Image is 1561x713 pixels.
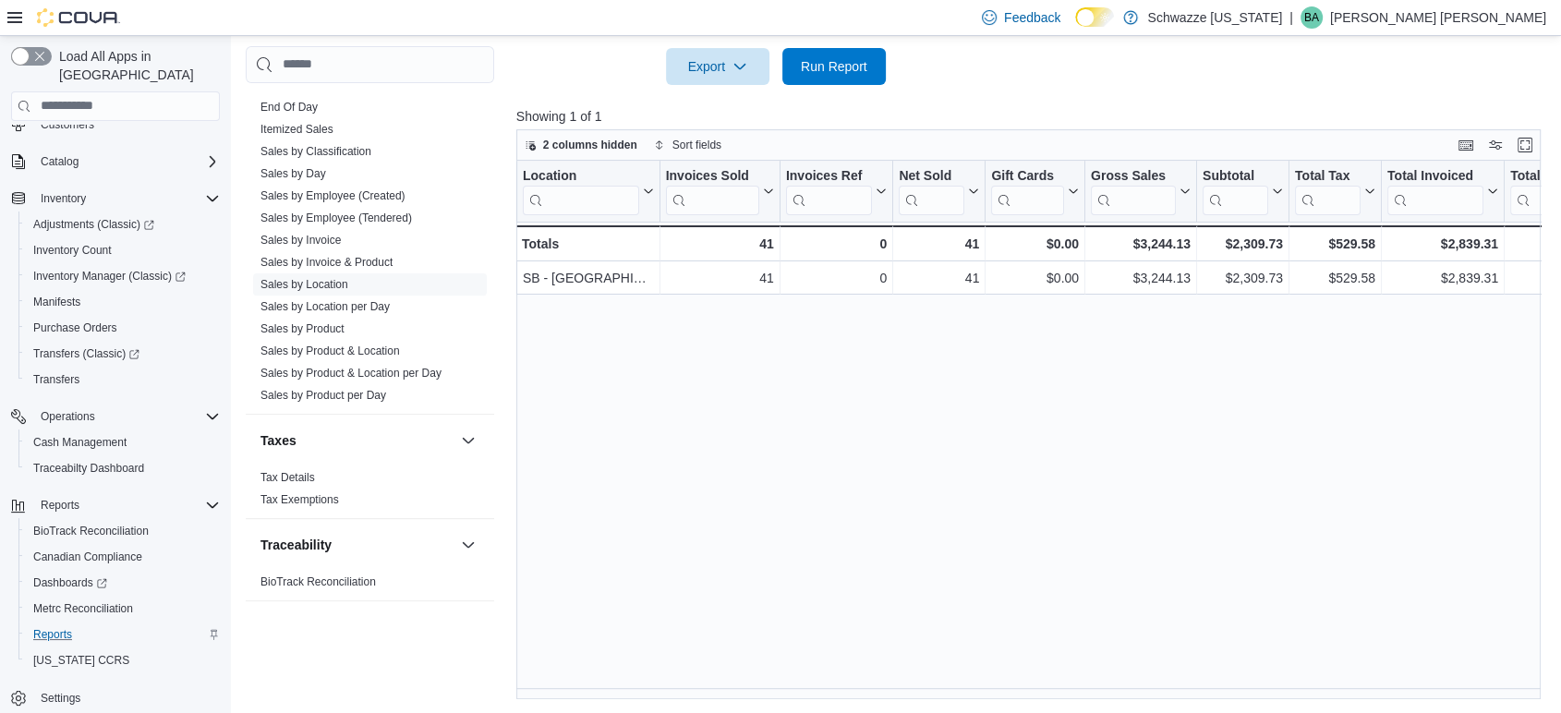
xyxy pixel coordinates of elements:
[260,101,318,114] a: End Of Day
[33,269,186,284] span: Inventory Manager (Classic)
[260,211,412,224] a: Sales by Employee (Tendered)
[782,48,886,85] button: Run Report
[666,48,769,85] button: Export
[665,167,758,185] div: Invoices Sold
[991,167,1064,214] div: Gift Card Sales
[677,48,758,85] span: Export
[33,686,220,709] span: Settings
[33,653,129,668] span: [US_STATE] CCRS
[260,233,341,248] span: Sales by Invoice
[1203,267,1283,289] div: $2,309.73
[18,263,227,289] a: Inventory Manager (Classic)
[260,167,326,180] a: Sales by Day
[33,372,79,387] span: Transfers
[260,123,333,136] a: Itemized Sales
[516,107,1552,126] p: Showing 1 of 1
[33,217,154,232] span: Adjustments (Classic)
[18,647,227,673] button: [US_STATE] CCRS
[41,191,86,206] span: Inventory
[260,278,348,291] a: Sales by Location
[26,291,88,313] a: Manifests
[33,601,133,616] span: Metrc Reconciliation
[33,151,86,173] button: Catalog
[1387,267,1498,289] div: $2,839.31
[26,623,220,646] span: Reports
[41,498,79,513] span: Reports
[33,627,72,642] span: Reports
[260,536,454,554] button: Traceability
[33,187,220,210] span: Inventory
[41,154,79,169] span: Catalog
[33,114,102,136] a: Customers
[1004,8,1060,27] span: Feedback
[260,471,315,484] a: Tax Details
[18,211,227,237] a: Adjustments (Classic)
[37,8,120,27] img: Cova
[1387,167,1498,214] button: Total Invoiced
[26,598,140,620] a: Metrc Reconciliation
[899,233,979,255] div: 41
[1484,134,1507,156] button: Display options
[18,341,227,367] a: Transfers (Classic)
[260,492,339,507] span: Tax Exemptions
[26,213,162,236] a: Adjustments (Classic)
[18,289,227,315] button: Manifests
[899,167,979,214] button: Net Sold
[1203,167,1268,185] div: Subtotal
[260,344,400,358] span: Sales by Product & Location
[26,649,220,671] span: Washington CCRS
[1091,167,1191,214] button: Gross Sales
[4,111,227,138] button: Customers
[260,188,405,203] span: Sales by Employee (Created)
[26,265,193,287] a: Inventory Manager (Classic)
[33,575,107,590] span: Dashboards
[260,575,376,588] a: BioTrack Reconciliation
[33,320,117,335] span: Purchase Orders
[665,233,773,255] div: 41
[18,544,227,570] button: Canadian Compliance
[260,256,393,269] a: Sales by Invoice & Product
[260,100,318,115] span: End Of Day
[260,388,386,403] span: Sales by Product per Day
[1203,167,1268,214] div: Subtotal
[1301,6,1323,29] div: Brandon Allen Benoit
[899,267,979,289] div: 41
[665,167,758,214] div: Invoices Sold
[246,466,494,518] div: Taxes
[260,145,371,158] a: Sales by Classification
[33,524,149,538] span: BioTrack Reconciliation
[33,346,139,361] span: Transfers (Classic)
[1387,167,1483,214] div: Total Invoiced
[4,404,227,429] button: Operations
[260,122,333,137] span: Itemized Sales
[33,113,220,136] span: Customers
[991,233,1079,255] div: $0.00
[1455,134,1477,156] button: Keyboard shortcuts
[260,470,315,485] span: Tax Details
[260,234,341,247] a: Sales by Invoice
[260,536,332,554] h3: Traceability
[523,267,654,289] div: SB - [GEOGRAPHIC_DATA]
[33,461,144,476] span: Traceabilty Dashboard
[26,598,220,620] span: Metrc Reconciliation
[260,144,371,159] span: Sales by Classification
[1075,7,1114,27] input: Dark Mode
[260,431,454,450] button: Taxes
[26,343,147,365] a: Transfers (Classic)
[665,267,773,289] div: 41
[18,237,227,263] button: Inventory Count
[33,494,87,516] button: Reports
[246,571,494,600] div: Traceability
[523,167,639,185] div: Location
[1330,6,1546,29] p: [PERSON_NAME] [PERSON_NAME]
[4,149,227,175] button: Catalog
[1295,167,1361,185] div: Total Tax
[786,167,872,185] div: Invoices Ref
[786,267,887,289] div: 0
[1295,233,1375,255] div: $529.58
[41,691,80,706] span: Settings
[26,572,115,594] a: Dashboards
[26,317,125,339] a: Purchase Orders
[33,435,127,450] span: Cash Management
[457,429,479,452] button: Taxes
